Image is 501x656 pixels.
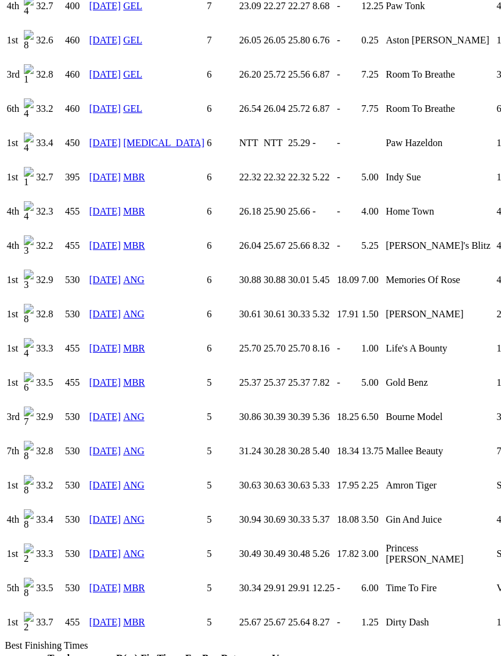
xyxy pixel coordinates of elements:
td: 25.80 [287,24,310,57]
td: 1st [6,469,22,502]
td: 18.08 [336,503,359,536]
td: 22.32 [238,161,261,194]
td: 7.75 [360,92,384,125]
td: 29.91 [287,572,310,605]
td: Life's A Bounty [385,332,494,365]
td: 25.37 [287,366,310,399]
td: 1st [6,161,22,194]
a: [MEDICAL_DATA] [123,138,205,148]
td: 17.91 [336,298,359,331]
td: 32.9 [35,400,64,433]
td: 33.2 [35,469,64,502]
td: 32.3 [35,195,64,228]
td: 6.00 [360,572,384,605]
a: GEL [123,35,142,45]
a: [DATE] [89,69,121,79]
a: ANG [123,480,145,490]
td: 5.00 [360,161,384,194]
td: 32.6 [35,24,64,57]
a: [DATE] [89,172,121,182]
td: 32.8 [35,58,64,91]
img: 4 [24,133,34,153]
td: 6 [207,195,238,228]
td: 25.70 [263,332,286,365]
td: 30.49 [263,537,286,570]
a: [DATE] [89,514,121,525]
td: 6 [207,92,238,125]
a: [DATE] [89,240,121,251]
a: [DATE] [89,35,121,45]
img: 1 [24,167,34,188]
td: 22.32 [287,161,310,194]
td: - [336,161,359,194]
a: [DATE] [89,411,121,422]
td: 6.50 [360,400,384,433]
td: 26.04 [238,229,261,262]
td: 5 [207,537,238,570]
td: Room To Breathe [385,92,494,125]
td: 455 [65,332,88,365]
img: 8 [24,578,34,599]
td: 30.34 [238,572,261,605]
td: 18.25 [336,400,359,433]
td: 25.67 [238,606,261,639]
td: 33.5 [35,572,64,605]
td: 30.39 [287,400,310,433]
td: 32.2 [35,229,64,262]
td: 30.61 [238,298,261,331]
td: 450 [65,127,88,160]
td: Princess [PERSON_NAME] [385,537,494,570]
td: 6 [207,298,238,331]
td: NTT [263,127,286,160]
td: 530 [65,264,88,297]
td: Paw Hazeldon [385,127,494,160]
td: 22.32 [263,161,286,194]
img: 8 [24,509,34,530]
td: 25.64 [287,606,310,639]
td: 1.50 [360,298,384,331]
td: 460 [65,92,88,125]
td: 26.18 [238,195,261,228]
a: [DATE] [89,377,121,388]
td: 530 [65,469,88,502]
td: 30.63 [287,469,310,502]
td: 25.72 [287,92,310,125]
td: 17.95 [336,469,359,502]
td: 5.22 [312,161,335,194]
td: 1st [6,366,22,399]
a: [DATE] [89,1,121,11]
img: 2 [24,544,34,564]
td: 30.48 [287,537,310,570]
td: 25.37 [263,366,286,399]
td: - [312,127,335,160]
a: ANG [123,309,145,319]
a: [DATE] [89,343,121,353]
td: 25.67 [263,606,286,639]
td: 18.34 [336,435,359,468]
td: Room To Breathe [385,58,494,91]
a: [DATE] [89,548,121,559]
td: 33.7 [35,606,64,639]
a: MBR [123,617,145,627]
a: MBR [123,377,145,388]
td: 5.37 [312,503,335,536]
td: 32.9 [35,264,64,297]
td: Gold Benz [385,366,494,399]
td: 31.24 [238,435,261,468]
td: 5 [207,606,238,639]
td: - [336,127,359,160]
td: Dirty Dash [385,606,494,639]
td: 33.2 [35,92,64,125]
td: 530 [65,572,88,605]
img: 4 [24,201,34,222]
td: 530 [65,400,88,433]
td: 530 [65,435,88,468]
td: - [336,332,359,365]
div: Best Finishing Times [5,640,496,651]
td: 33.3 [35,537,64,570]
a: ANG [123,514,145,525]
td: 6th [6,92,22,125]
td: 3.00 [360,537,384,570]
a: ANG [123,446,145,456]
td: 6.87 [312,58,335,91]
